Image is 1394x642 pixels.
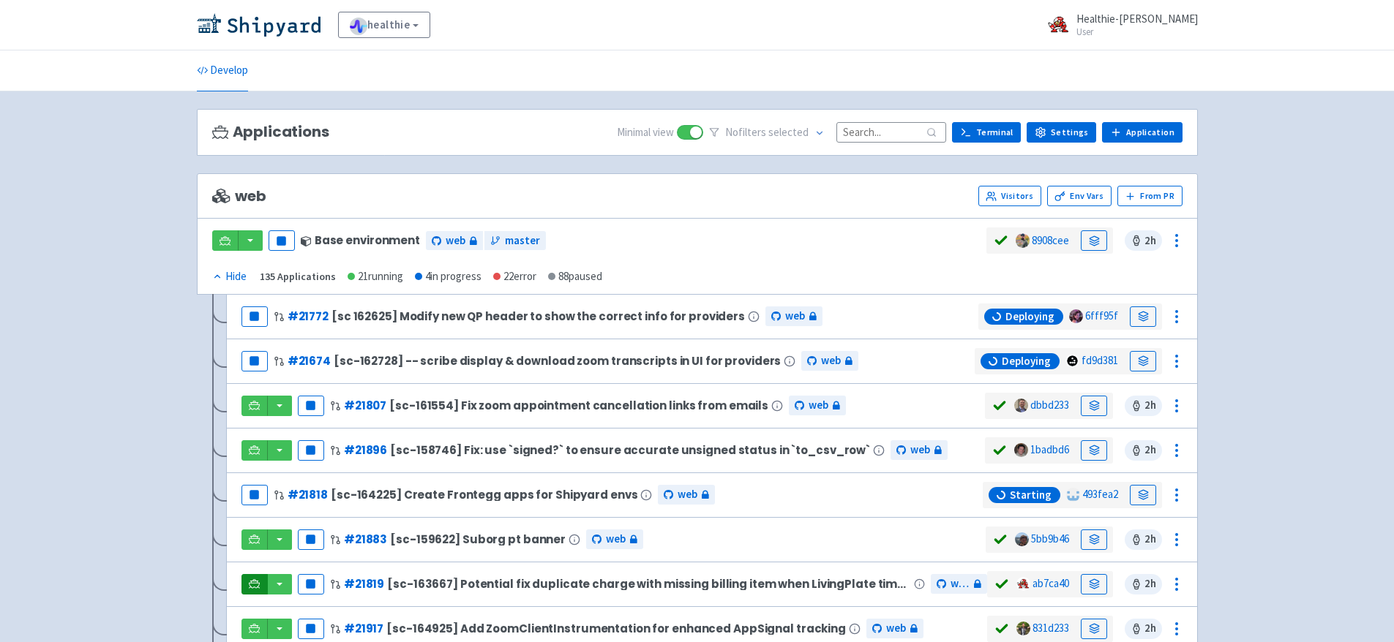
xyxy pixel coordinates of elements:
a: fd9d381 [1082,353,1118,367]
a: #21883 [344,532,387,547]
span: Deploying [1002,354,1051,369]
a: web [801,351,858,371]
a: healthie [338,12,431,38]
a: dbbd233 [1030,398,1069,412]
span: Starting [1010,488,1052,502]
a: web [426,231,483,251]
div: 88 paused [548,268,602,285]
button: From PR [1117,186,1183,206]
button: Pause [298,619,324,639]
a: web [658,485,715,505]
span: 2 h [1125,529,1162,550]
a: 6fff95f [1085,309,1118,322]
span: 2 h [1125,574,1162,594]
div: 4 in progress [415,268,481,285]
span: web [606,531,626,548]
div: 135 Applications [260,268,336,285]
button: Pause [241,485,268,505]
span: Minimal view [617,124,674,141]
span: [sc-164225] Create Frontegg apps for Shipyard envs [331,488,637,501]
span: 2 h [1125,440,1162,461]
span: [sc-159622] Suborg pt banner [390,533,566,545]
small: User [1076,27,1198,37]
span: web [951,575,969,592]
span: 2 h [1125,619,1162,639]
span: 2 h [1125,396,1162,416]
a: 831d233 [1033,621,1069,635]
span: No filter s [725,124,809,141]
span: 2 h [1125,230,1162,251]
span: web [910,442,930,458]
div: Base environment [301,234,420,246]
a: Application [1102,122,1182,143]
button: Pause [241,351,268,371]
a: #21807 [344,398,386,413]
span: web [446,233,465,249]
span: web [678,486,697,503]
span: web [212,188,266,205]
button: Pause [269,230,295,251]
span: [sc-162728] -- scribe display & download zoom transcripts in UI for providers [334,355,781,367]
span: web [886,620,906,637]
a: web [789,396,846,415]
a: #21917 [344,621,383,636]
span: [sc-161554] Fix zoom appointment cancellation links from emails [389,399,768,412]
div: 21 running [348,268,403,285]
input: Search... [836,122,946,142]
img: Shipyard logo [197,13,321,37]
a: #21819 [344,576,384,592]
span: web [785,308,805,325]
button: Pause [298,529,324,550]
a: 493fea2 [1082,487,1118,501]
a: web [586,529,643,549]
button: Pause [241,306,268,327]
span: selected [768,125,809,139]
button: Pause [298,440,324,461]
span: [sc-158746] Fix: use `signed?` to ensure accurate unsigned status in `to_csv_row` [390,444,870,456]
a: 8908cee [1032,233,1069,247]
span: Deploying [1005,309,1054,324]
a: web [931,574,986,594]
span: master [505,233,540,249]
a: #21772 [288,309,329,324]
a: #21818 [288,487,328,502]
div: Hide [212,268,247,285]
a: Develop [197,50,248,91]
span: web [809,397,828,414]
button: Pause [298,396,324,416]
a: web [765,306,822,326]
span: web [821,352,841,369]
a: web [891,440,948,460]
a: Terminal [952,122,1021,143]
a: Env Vars [1047,186,1112,206]
a: Healthie-[PERSON_NAME] User [1038,13,1198,37]
span: Healthie-[PERSON_NAME] [1076,12,1198,26]
span: [sc-164925] Add ZoomClientInstrumentation for enhanced AppSignal tracking [386,622,846,635]
a: Settings [1027,122,1096,143]
a: #21674 [288,353,331,369]
a: Visitors [978,186,1041,206]
a: web [866,619,923,638]
span: [sc 162625] Modify new QP header to show the correct info for providers [331,310,745,322]
h3: Applications [212,124,329,140]
span: [sc-163667] Potential fix duplicate charge with missing billing item when LivingPlate times out [387,578,911,590]
a: 5bb9b46 [1031,532,1069,545]
button: Pause [298,574,324,594]
a: ab7ca40 [1033,576,1069,590]
a: #21896 [344,442,387,458]
div: 22 error [493,268,536,285]
a: master [484,231,546,251]
button: Hide [212,268,248,285]
a: 1badbd6 [1030,442,1069,456]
